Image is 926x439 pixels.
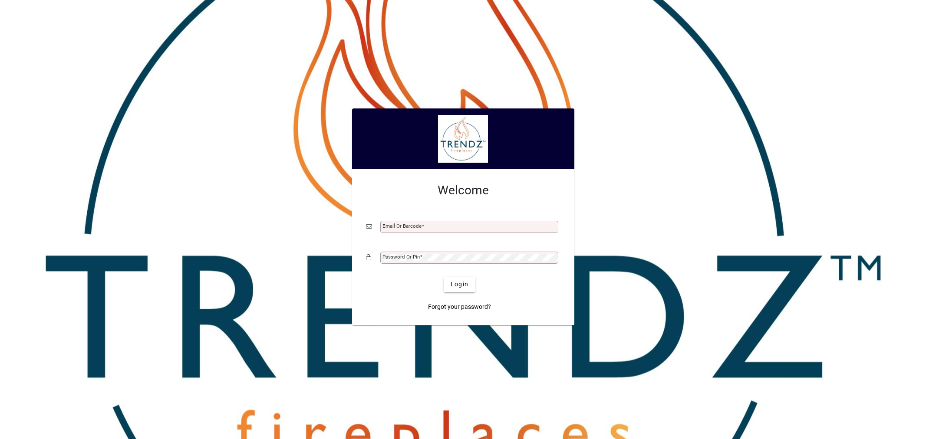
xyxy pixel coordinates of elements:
[382,254,420,260] mat-label: Password or Pin
[428,302,491,311] span: Forgot your password?
[444,277,475,292] button: Login
[451,280,468,289] span: Login
[382,223,422,229] mat-label: Email or Barcode
[366,183,560,198] h2: Welcome
[425,299,494,315] a: Forgot your password?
